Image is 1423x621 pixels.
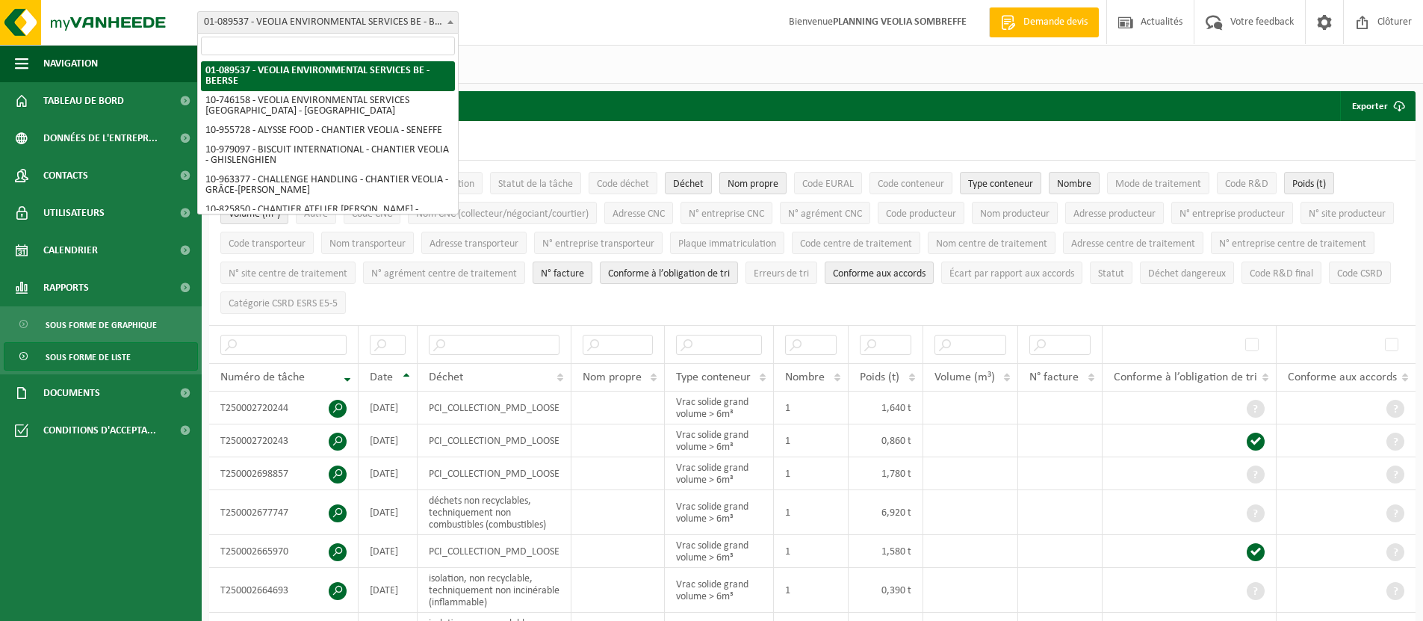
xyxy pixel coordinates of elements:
td: PCI_COLLECTION_PMD_LOOSE [418,424,571,457]
button: N° agrément CNCN° agrément CNC: Activate to sort [780,202,870,224]
span: Contacts [43,157,88,194]
td: PCI_COLLECTION_PMD_LOOSE [418,535,571,568]
span: Nom transporteur [329,238,406,250]
td: [DATE] [359,568,418,613]
span: Sous forme de liste [46,343,131,371]
td: déchets non recyclables, techniquement non combustibles (combustibles) [418,490,571,535]
td: PCI_COLLECTION_PMD_LOOSE [418,392,571,424]
span: N° site producteur [1309,208,1386,220]
button: Déchet dangereux : Activate to sort [1140,262,1234,284]
button: Code transporteurCode transporteur: Activate to sort [220,232,314,254]
button: Code conteneurCode conteneur: Activate to sort [869,172,952,194]
span: Nombre [785,371,825,383]
li: 10-825850 - CHANTIER ATELIER [PERSON_NAME] - VEOLIA - WAREMME [201,200,455,230]
span: Déchet [673,179,704,190]
td: Vrac solide grand volume > 6m³ [665,568,773,613]
li: 01-089537 - VEOLIA ENVIRONMENTAL SERVICES BE - BEERSE [201,61,455,91]
span: Adresse producteur [1073,208,1156,220]
span: Nom propre [728,179,778,190]
td: T250002720244 [209,392,359,424]
button: Conforme à l’obligation de tri : Activate to sort [600,262,738,284]
button: N° factureN° facture: Activate to sort [533,262,592,284]
span: Volume (m³) [934,371,995,383]
button: Code déchetCode déchet: Activate to sort [589,172,657,194]
button: Adresse transporteurAdresse transporteur: Activate to sort [421,232,527,254]
td: PCI_COLLECTION_PMD_LOOSE [418,457,571,490]
span: Conditions d'accepta... [43,412,156,449]
li: 10-955728 - ALYSSE FOOD - CHANTIER VEOLIA - SENEFFE [201,121,455,140]
button: Nom producteurNom producteur: Activate to sort [972,202,1058,224]
button: N° agrément centre de traitementN° agrément centre de traitement: Activate to sort [363,262,525,284]
td: 6,920 t [849,490,923,535]
td: [DATE] [359,490,418,535]
span: Adresse centre de traitement [1071,238,1195,250]
a: Demande devis [989,7,1099,37]
span: Catégorie CSRD ESRS E5-5 [229,298,338,309]
span: Conforme aux accords [833,268,926,279]
span: Nombre [1057,179,1091,190]
td: 0,390 t [849,568,923,613]
span: Demande devis [1020,15,1091,30]
button: Adresse centre de traitementAdresse centre de traitement: Activate to sort [1063,232,1203,254]
span: Code R&D [1225,179,1268,190]
span: Calendrier [43,232,98,269]
td: T250002698857 [209,457,359,490]
button: Code centre de traitementCode centre de traitement: Activate to sort [792,232,920,254]
button: N° entreprise CNCN° entreprise CNC: Activate to sort [681,202,772,224]
span: N° agrément centre de traitement [371,268,517,279]
span: Type conteneur [968,179,1033,190]
span: Conforme aux accords [1288,371,1397,383]
a: Sous forme de liste [4,342,198,371]
span: Mode de traitement [1115,179,1201,190]
span: Écart par rapport aux accords [949,268,1074,279]
span: Statut [1098,268,1124,279]
button: N° entreprise centre de traitementN° entreprise centre de traitement: Activate to sort [1211,232,1374,254]
span: Tableau de bord [43,82,124,120]
td: 1 [774,568,849,613]
button: Code R&DCode R&amp;D: Activate to sort [1217,172,1277,194]
button: Exporter [1340,91,1414,121]
span: Données de l'entrepr... [43,120,158,157]
button: Mode de traitementMode de traitement: Activate to sort [1107,172,1209,194]
td: Vrac solide grand volume > 6m³ [665,424,773,457]
a: Sous forme de graphique [4,310,198,339]
td: 1 [774,392,849,424]
span: Numéro de tâche [220,371,305,383]
button: Plaque immatriculationPlaque immatriculation: Activate to sort [670,232,784,254]
td: T250002664693 [209,568,359,613]
button: Code CSRDCode CSRD: Activate to sort [1329,262,1391,284]
button: Erreurs de triErreurs de tri: Activate to sort [745,262,817,284]
span: Code conteneur [878,179,944,190]
button: N° site producteurN° site producteur : Activate to sort [1300,202,1394,224]
td: Vrac solide grand volume > 6m³ [665,490,773,535]
li: 10-963377 - CHALLENGE HANDLING - CHANTIER VEOLIA - GRÂCE-[PERSON_NAME] [201,170,455,200]
td: [DATE] [359,535,418,568]
button: Code producteurCode producteur: Activate to sort [878,202,964,224]
td: 1 [774,490,849,535]
td: 1 [774,457,849,490]
button: Nom transporteurNom transporteur: Activate to sort [321,232,414,254]
span: N° site centre de traitement [229,268,347,279]
span: Utilisateurs [43,194,105,232]
button: N° entreprise transporteurN° entreprise transporteur: Activate to sort [534,232,663,254]
button: Catégorie CSRD ESRS E5-5Catégorie CSRD ESRS E5-5: Activate to sort [220,291,346,314]
span: 01-089537 - VEOLIA ENVIRONMENTAL SERVICES BE - BEERSE [198,12,458,33]
span: N° entreprise transporteur [542,238,654,250]
span: Conforme à l’obligation de tri [1114,371,1257,383]
span: N° entreprise CNC [689,208,764,220]
span: Type conteneur [676,371,751,383]
span: N° facture [1029,371,1079,383]
button: Poids (t)Poids (t): Activate to sort [1284,172,1334,194]
span: Code CSRD [1337,268,1383,279]
span: Plaque immatriculation [678,238,776,250]
span: Date [370,371,393,383]
strong: PLANNING VEOLIA SOMBREFFE [833,16,967,28]
span: Nom propre [583,371,642,383]
span: Adresse transporteur [430,238,518,250]
td: isolation, non recyclable, techniquement non incinérable (inflammable) [418,568,571,613]
span: Nom CNC (collecteur/négociant/courtier) [416,208,589,220]
td: 1,640 t [849,392,923,424]
span: Statut de la tâche [498,179,573,190]
span: Adresse CNC [613,208,665,220]
button: Statut de la tâcheStatut de la tâche: Activate to sort [490,172,581,194]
